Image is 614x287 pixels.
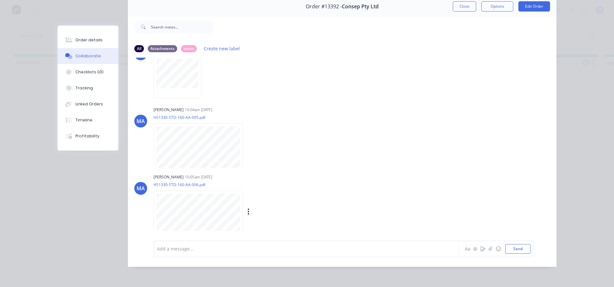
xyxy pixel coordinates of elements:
[518,1,550,12] button: Edit Order
[153,182,314,187] p: HS1330-STD-160-AA-006.pdf
[342,4,379,10] span: Consep Pty Ltd
[75,133,99,139] div: Profitability
[201,44,243,53] button: Create new label
[137,184,145,192] div: MA
[185,107,212,113] div: 10:04am [DATE]
[75,101,103,107] div: Linked Orders
[148,45,177,52] div: Attachments
[464,245,471,253] button: Aa
[58,32,118,48] button: Order details
[58,80,118,96] button: Tracking
[75,37,103,43] div: Order details
[75,53,101,59] div: Collaborate
[58,96,118,112] button: Linked Orders
[75,117,92,123] div: Timeline
[153,115,249,120] p: HS1330-STD-160-AA-005.pdf
[75,85,93,91] div: Tracking
[58,64,118,80] button: Checklists 0/0
[153,107,184,113] div: [PERSON_NAME]
[494,245,502,253] button: ☺
[481,1,513,12] button: Options
[58,112,118,128] button: Timeline
[134,45,144,52] div: All
[181,45,197,52] div: latest
[58,128,118,144] button: Profitability
[75,69,104,75] div: Checklists 0/0
[471,245,479,253] button: @
[453,1,476,12] button: Close
[58,48,118,64] button: Collaborate
[151,20,214,33] input: Search notes...
[153,174,184,180] div: [PERSON_NAME]
[505,244,531,254] button: Send
[185,174,212,180] div: 10:05am [DATE]
[306,4,342,10] span: Order #13392 -
[137,117,145,125] div: MA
